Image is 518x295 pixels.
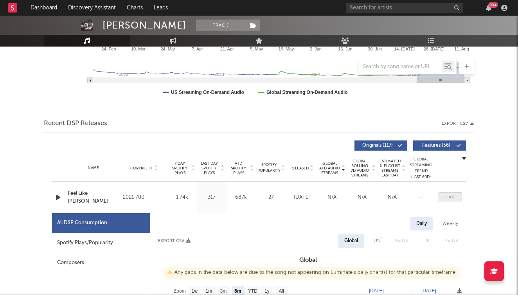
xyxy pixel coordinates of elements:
[257,194,285,201] div: 27
[150,255,466,265] h3: Global
[171,90,244,95] text: US Streaming On-Demand Audio
[488,2,498,8] div: 99 +
[234,288,241,294] text: 6m
[192,47,203,51] text: 7. Apr
[442,121,474,126] button: Export CSV
[354,140,407,151] button: Originals(117)
[264,288,270,294] text: 1y
[346,3,463,13] input: Search for artists
[454,47,469,51] text: 11. Aug
[424,47,444,51] text: 28. [DATE]
[206,288,212,294] text: 1m
[131,47,146,51] text: 10. Mar
[319,161,340,175] span: Global ATD Audio Streams
[192,288,198,294] text: 1w
[158,239,191,243] button: Export CSV
[266,90,348,95] text: Global Streaming On-Demand Audio
[290,166,309,171] span: Released
[319,194,345,201] div: N/A
[199,194,224,201] div: 317
[368,47,382,51] text: 30. Jun
[160,47,175,51] text: 24. Mar
[379,194,405,201] div: N/A
[57,218,107,228] div: All DSP Consumption
[379,159,401,178] span: Estimated % Playlist Streams Last Day
[174,288,186,294] text: Zoom
[421,288,436,293] text: [DATE]
[130,166,153,171] span: Copyright
[220,288,227,294] text: 3m
[68,165,119,171] div: Name
[360,143,396,148] span: Originals ( 117 )
[196,20,245,31] button: Track
[103,20,186,31] div: [PERSON_NAME]
[52,213,150,233] div: All DSP Consumption
[169,161,190,175] span: 7 Day Spotify Plays
[289,194,315,201] div: [DATE]
[279,288,284,294] text: All
[257,162,281,174] span: Spotify Popularity
[344,236,358,246] div: Global
[437,217,464,230] div: Weekly
[279,47,294,51] text: 19. May
[409,156,433,180] div: Global Streaming Trend (Last 60D)
[310,47,322,51] text: 2. Jun
[250,47,263,51] text: 5. May
[413,140,466,151] button: Features(56)
[199,161,219,175] span: Last Day Spotify Plays
[101,47,116,51] text: 24. Feb
[394,47,415,51] text: 14. [DATE]
[248,288,257,294] text: YTD
[349,194,375,201] div: N/A
[52,233,150,253] div: Spotify Plays/Popularity
[338,47,352,51] text: 16. Jun
[359,64,442,70] input: Search by song name or URL
[52,253,150,273] div: Composers
[486,5,491,11] button: 99+
[220,47,234,51] text: 21. Apr
[164,267,460,279] div: Any gaps in the data below are due to the song not appearing on Luminate's daily chart(s) for tha...
[349,159,371,178] span: Global Rolling 7D Audio Streams
[369,288,384,293] text: [DATE]
[228,161,249,175] span: ATD Spotify Plays
[169,194,195,201] div: 1.74k
[374,236,380,246] div: US
[408,288,413,293] text: →
[418,143,454,148] span: Features ( 56 )
[228,194,254,201] div: 687k
[44,119,107,128] span: Recent DSP Releases
[68,190,119,205] a: Feel Like [PERSON_NAME]
[123,193,165,202] div: 2021 700
[410,217,433,230] div: Daily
